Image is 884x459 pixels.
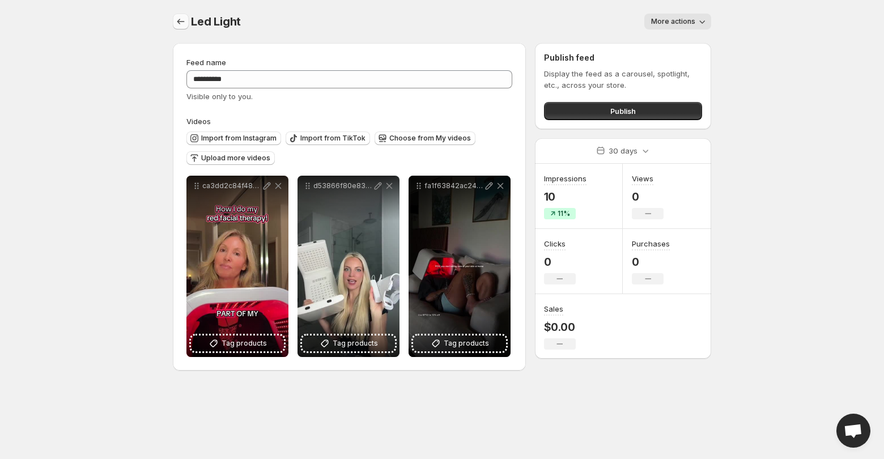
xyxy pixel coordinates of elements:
[186,131,281,145] button: Import from Instagram
[201,154,270,163] span: Upload more videos
[202,181,261,190] p: ca3dd2c84f4840c78753a0baedb289e7
[191,335,284,351] button: Tag products
[544,303,563,314] h3: Sales
[544,238,566,249] h3: Clicks
[413,335,506,351] button: Tag products
[191,15,241,28] span: Led Light
[836,414,870,448] div: Open chat
[300,134,365,143] span: Import from TikTok
[286,131,370,145] button: Import from TikTok
[632,190,664,203] p: 0
[544,173,586,184] h3: Impressions
[186,176,288,357] div: ca3dd2c84f4840c78753a0baedb289e7Tag products
[558,209,570,218] span: 11%
[186,117,211,126] span: Videos
[544,190,586,203] p: 10
[544,320,576,334] p: $0.00
[409,176,511,357] div: fa1f63842ac241d39cf6a571d1ad8ac1Tag products
[302,335,395,351] button: Tag products
[644,14,711,29] button: More actions
[173,14,189,29] button: Settings
[651,17,695,26] span: More actions
[544,52,702,63] h2: Publish feed
[389,134,471,143] span: Choose from My videos
[333,338,378,349] span: Tag products
[544,255,576,269] p: 0
[186,151,275,165] button: Upload more videos
[610,105,636,117] span: Publish
[222,338,267,349] span: Tag products
[313,181,372,190] p: d53866f80e834e98ac56c9b00c6d4d1b
[544,102,702,120] button: Publish
[632,255,670,269] p: 0
[424,181,483,190] p: fa1f63842ac241d39cf6a571d1ad8ac1
[201,134,277,143] span: Import from Instagram
[632,238,670,249] h3: Purchases
[297,176,399,357] div: d53866f80e834e98ac56c9b00c6d4d1bTag products
[444,338,489,349] span: Tag products
[544,68,702,91] p: Display the feed as a carousel, spotlight, etc., across your store.
[632,173,653,184] h3: Views
[186,92,253,101] span: Visible only to you.
[609,145,637,156] p: 30 days
[186,58,226,67] span: Feed name
[375,131,475,145] button: Choose from My videos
